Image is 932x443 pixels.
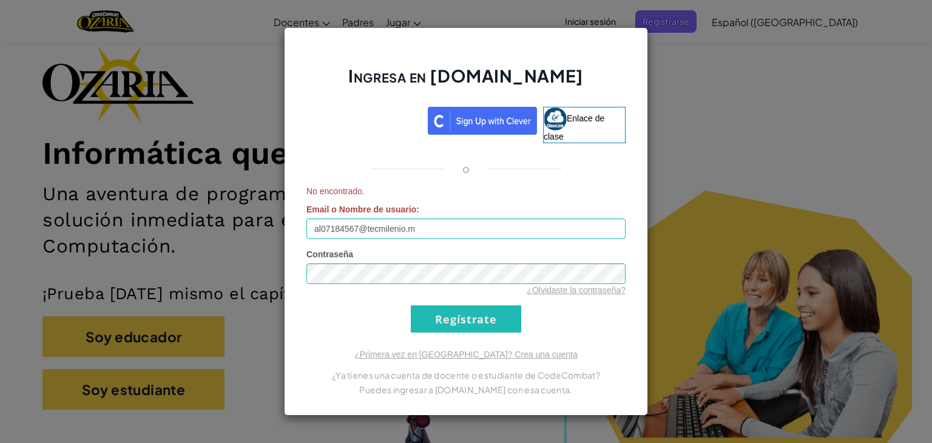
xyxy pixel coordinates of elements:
[359,384,572,395] font: Puedes ingresar a [DOMAIN_NAME] con esa cuenta.
[306,205,416,214] font: Email o Nombre de usuario
[428,107,537,135] img: clever_sso_button@2x.png
[306,249,353,259] font: Contraseña
[332,370,600,380] font: ¿Ya tienes una cuenta de docente o estudiante de CodeCombat?
[462,161,470,175] font: o
[416,205,419,214] font: :
[306,186,365,196] font: No encontrado.
[348,65,583,86] font: Ingresa en [DOMAIN_NAME]
[527,285,626,295] a: ¿Olvidaste la contraseña?
[300,106,428,132] iframe: Botón de Acceder con Google
[544,113,604,141] font: Enlace de clase
[544,107,567,130] img: classlink-logo-small.png
[411,305,521,333] input: Regístrate
[354,350,578,359] a: ¿Primera vez en [GEOGRAPHIC_DATA]? Crea una cuenta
